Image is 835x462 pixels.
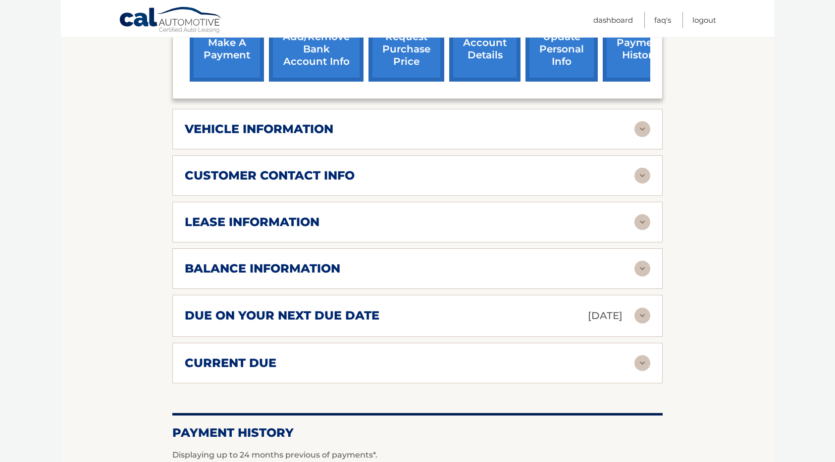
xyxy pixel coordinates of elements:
[634,214,650,230] img: accordion-rest.svg
[185,168,355,183] h2: customer contact info
[449,17,521,82] a: account details
[634,121,650,137] img: accordion-rest.svg
[634,355,650,371] img: accordion-rest.svg
[185,261,340,276] h2: balance information
[185,122,333,137] h2: vehicle information
[654,12,671,28] a: FAQ's
[172,449,663,461] p: Displaying up to 24 months previous of payments*.
[190,17,264,82] a: make a payment
[593,12,633,28] a: Dashboard
[119,6,223,35] a: Cal Automotive
[185,308,379,323] h2: due on your next due date
[185,215,319,230] h2: lease information
[634,308,650,323] img: accordion-rest.svg
[172,425,663,440] h2: Payment History
[588,307,623,324] p: [DATE]
[269,17,364,82] a: Add/Remove bank account info
[634,168,650,184] img: accordion-rest.svg
[185,356,276,370] h2: current due
[692,12,716,28] a: Logout
[634,261,650,277] img: accordion-rest.svg
[603,17,677,82] a: payment history
[368,17,444,82] a: request purchase price
[525,17,598,82] a: update personal info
